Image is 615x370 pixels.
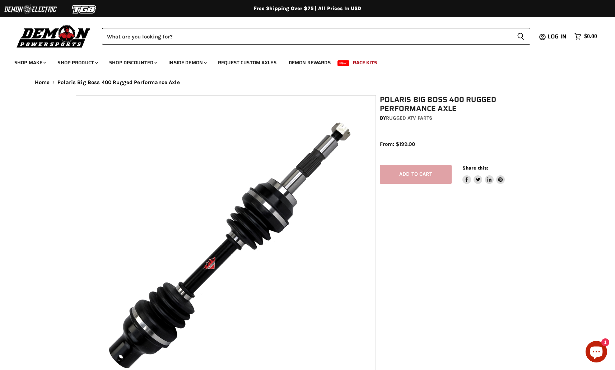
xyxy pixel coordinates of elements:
[104,55,162,70] a: Shop Discounted
[102,28,530,45] form: Product
[548,32,567,41] span: Log in
[571,31,601,42] a: $0.00
[20,5,595,12] div: Free Shipping Over $75 | All Prices In USD
[20,79,595,85] nav: Breadcrumbs
[583,341,609,364] inbox-online-store-chat: Shopify online store chat
[386,115,432,121] a: Rugged ATV Parts
[57,3,111,16] img: TGB Logo 2
[9,52,595,70] ul: Main menu
[35,79,50,85] a: Home
[102,28,511,45] input: Search
[511,28,530,45] button: Search
[462,165,505,184] aside: Share this:
[283,55,336,70] a: Demon Rewards
[337,60,350,66] span: New!
[380,141,415,147] span: From: $199.00
[584,33,597,40] span: $0.00
[380,114,544,122] div: by
[380,95,544,113] h1: Polaris Big Boss 400 Rugged Performance Axle
[163,55,211,70] a: Inside Demon
[52,55,102,70] a: Shop Product
[462,165,488,171] span: Share this:
[4,3,57,16] img: Demon Electric Logo 2
[544,33,571,40] a: Log in
[57,79,180,85] span: Polaris Big Boss 400 Rugged Performance Axle
[14,23,93,49] img: Demon Powersports
[9,55,51,70] a: Shop Make
[348,55,382,70] a: Race Kits
[213,55,282,70] a: Request Custom Axles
